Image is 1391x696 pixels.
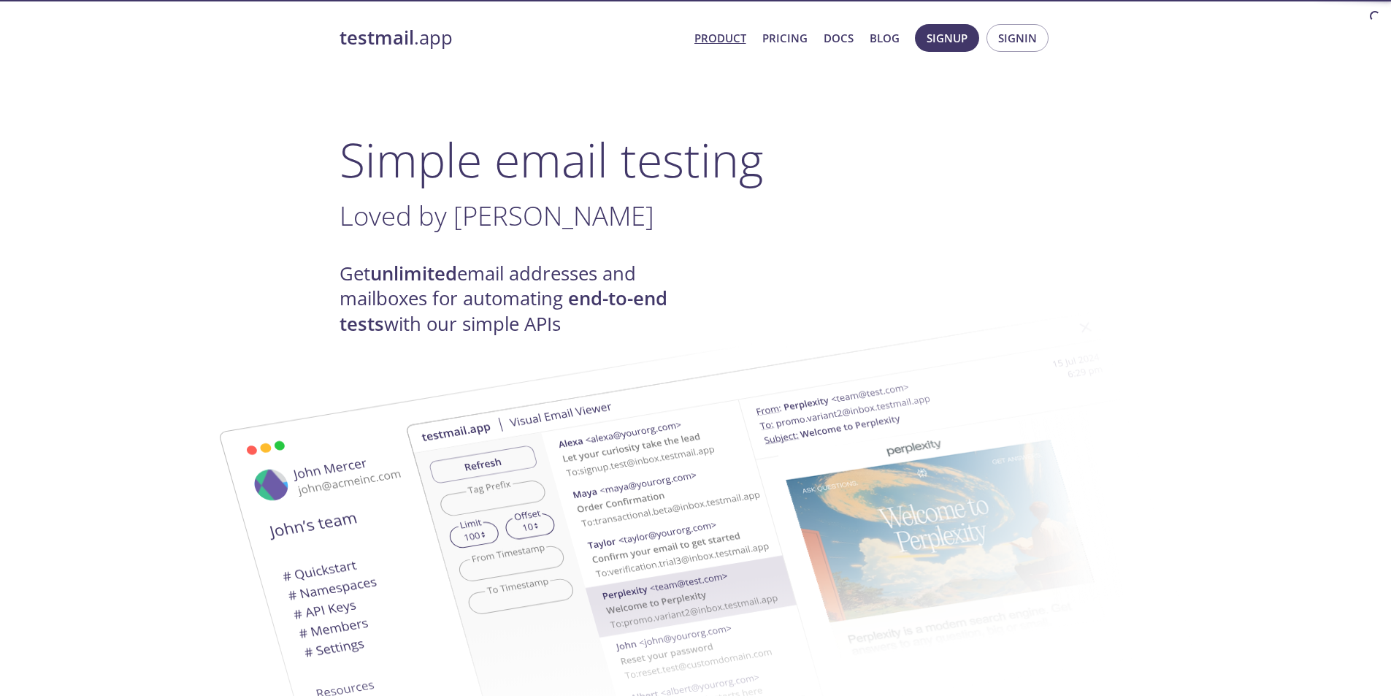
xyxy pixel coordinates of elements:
[340,197,654,234] span: Loved by [PERSON_NAME]
[340,26,683,50] a: testmail.app
[986,24,1049,52] button: Signin
[762,28,808,47] a: Pricing
[824,28,854,47] a: Docs
[370,261,457,286] strong: unlimited
[915,24,979,52] button: Signup
[927,28,967,47] span: Signup
[998,28,1037,47] span: Signin
[340,131,1052,188] h1: Simple email testing
[694,28,746,47] a: Product
[870,28,900,47] a: Blog
[340,286,667,336] strong: end-to-end tests
[340,25,414,50] strong: testmail
[340,261,696,337] h4: Get email addresses and mailboxes for automating with our simple APIs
